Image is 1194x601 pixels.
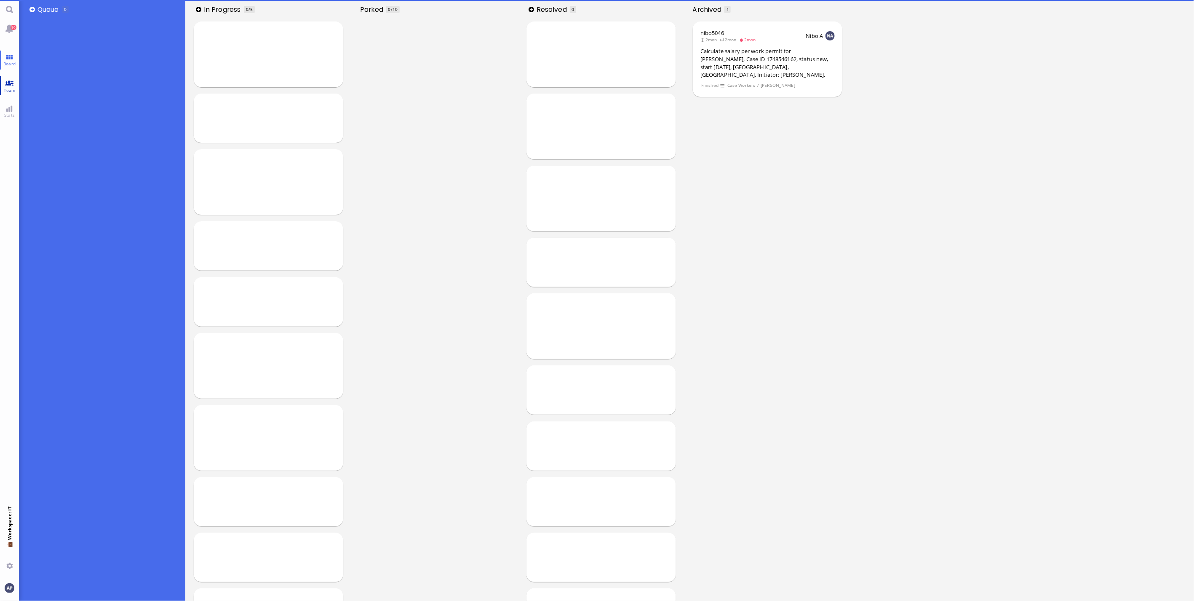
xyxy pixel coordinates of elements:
span: Resolved [537,5,570,14]
span: Nibo A [806,32,823,40]
span: Queue [37,5,61,14]
span: 90 [11,25,16,30]
button: Add [196,7,201,12]
span: Team [2,87,18,93]
span: [PERSON_NAME] [761,82,796,89]
div: Calculate salary per work permit for [PERSON_NAME], Case ID 1748546162, status new, start [DATE],... [700,47,835,78]
span: /5 [248,6,253,12]
span: Stats [2,112,17,118]
span: Archived [693,5,725,14]
span: / [757,82,759,89]
span: Board [1,61,18,67]
span: 💼 Workspace: IT [6,540,13,559]
span: 2mon [739,37,759,43]
span: Case Workers [727,82,756,89]
span: 1 [727,6,729,12]
span: Finished [701,82,719,89]
span: 2mon [700,37,720,43]
span: 0 [246,6,248,12]
span: In progress [204,5,243,14]
span: /10 [391,6,398,12]
span: 0 [388,6,391,12]
span: 2mon [720,37,739,43]
span: 0 [572,6,574,12]
a: nibo5046 [700,29,724,37]
button: Add [529,7,534,12]
span: Parked [360,5,386,14]
span: 0 [64,6,67,12]
button: Add [29,7,35,12]
img: You [5,583,14,593]
img: NA [825,31,835,40]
